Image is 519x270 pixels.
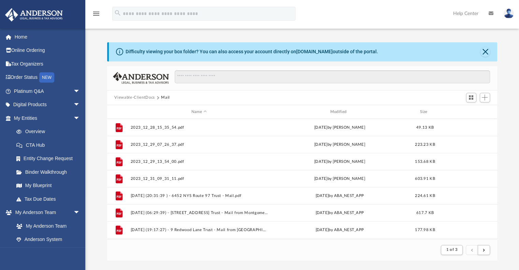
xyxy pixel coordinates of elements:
button: 2023_12_29_13_54_00.pdf [130,159,268,164]
span: 1 of 3 [446,248,457,252]
img: User Pic [504,9,514,18]
button: [DATE] (19:17:27) - 9 Redwood Lane Trust - Mail from [GEOGRAPHIC_DATA]pdf [130,228,268,232]
img: Anderson Advisors Platinum Portal [3,8,65,22]
button: Mail [161,95,170,101]
div: [DATE] by [PERSON_NAME] [271,125,408,131]
a: menu [92,13,100,18]
input: Search files and folders [175,70,490,83]
span: 177.98 KB [415,228,435,232]
button: [DATE] (20:31:39 ) - 6452 NYS Route 97 Trust - Mail.pdf [130,194,268,198]
div: Size [411,109,438,115]
span: 223.23 KB [415,143,435,146]
a: Overview [10,125,90,139]
a: Platinum Q&Aarrow_drop_down [5,84,90,98]
a: Digital Productsarrow_drop_down [5,98,90,112]
span: 49.13 KB [416,126,433,129]
div: [DATE] by [PERSON_NAME] [271,142,408,148]
button: Viewable-ClientDocs [114,95,155,101]
button: 2023_12_28_15_35_54.pdf [130,125,268,130]
div: [DATE] by ABA_NEST_APP [271,193,408,199]
div: id [442,109,489,115]
a: CTA Hub [10,138,90,152]
i: menu [92,10,100,18]
i: search [114,9,121,17]
a: Order StatusNEW [5,71,90,85]
a: [DOMAIN_NAME] [296,49,333,54]
span: 153.68 KB [415,160,435,164]
button: 1 of 3 [441,245,462,255]
a: My Anderson Teamarrow_drop_down [5,206,87,219]
a: Online Ordering [5,44,90,57]
span: arrow_drop_down [73,206,87,220]
button: Add [480,93,490,102]
div: Modified [271,109,408,115]
a: Entity Change Request [10,152,90,166]
a: My Entitiesarrow_drop_down [5,111,90,125]
div: [DATE] by [PERSON_NAME] [271,176,408,182]
span: 603.91 KB [415,177,435,181]
a: Tax Organizers [5,57,90,71]
button: Close [480,47,490,57]
div: Name [130,109,268,115]
a: Binder Walkthrough [10,165,90,179]
span: arrow_drop_down [73,98,87,112]
div: NEW [39,72,54,83]
a: My Blueprint [10,179,87,193]
div: id [110,109,127,115]
span: 617.7 KB [416,211,433,215]
a: Tax Due Dates [10,192,90,206]
button: Switch to Grid View [466,93,476,102]
button: 2023_12_29_07_26_37.pdf [130,142,268,147]
a: Anderson System [10,233,87,246]
div: [DATE] by ABA_NEST_APP [271,210,408,216]
div: grid [107,119,498,239]
a: Client Referrals [10,246,87,260]
button: 2023_12_31_09_31_11.pdf [130,176,268,181]
div: [DATE] by [PERSON_NAME] [271,159,408,165]
a: Home [5,30,90,44]
div: [DATE] by ABA_NEST_APP [271,227,408,233]
span: 224.61 KB [415,194,435,198]
a: My Anderson Team [10,219,84,233]
span: arrow_drop_down [73,84,87,98]
button: [DATE] (06:29:39) - [STREET_ADDRESS] Trust - Mail from Montgomery County Department of Transporta... [130,211,268,215]
span: arrow_drop_down [73,111,87,125]
div: Difficulty viewing your box folder? You can also access your account directly on outside of the p... [126,48,378,55]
